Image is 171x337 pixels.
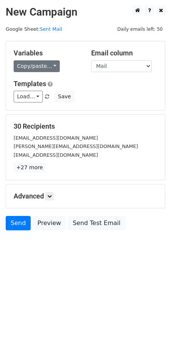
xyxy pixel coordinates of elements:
[14,192,157,200] h5: Advanced
[14,49,80,57] h5: Variables
[40,26,62,32] a: Sent Mail
[6,6,165,19] h2: New Campaign
[14,80,46,88] a: Templates
[14,143,138,149] small: [PERSON_NAME][EMAIL_ADDRESS][DOMAIN_NAME]
[133,301,171,337] div: 聊天小工具
[14,163,45,172] a: +27 more
[14,122,157,131] h5: 30 Recipients
[14,91,43,102] a: Load...
[6,216,31,230] a: Send
[54,91,74,102] button: Save
[133,301,171,337] iframe: Chat Widget
[115,25,165,33] span: Daily emails left: 50
[14,152,98,158] small: [EMAIL_ADDRESS][DOMAIN_NAME]
[14,135,98,141] small: [EMAIL_ADDRESS][DOMAIN_NAME]
[33,216,66,230] a: Preview
[115,26,165,32] a: Daily emails left: 50
[68,216,125,230] a: Send Test Email
[6,26,62,32] small: Google Sheet:
[91,49,157,57] h5: Email column
[14,60,60,72] a: Copy/paste...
